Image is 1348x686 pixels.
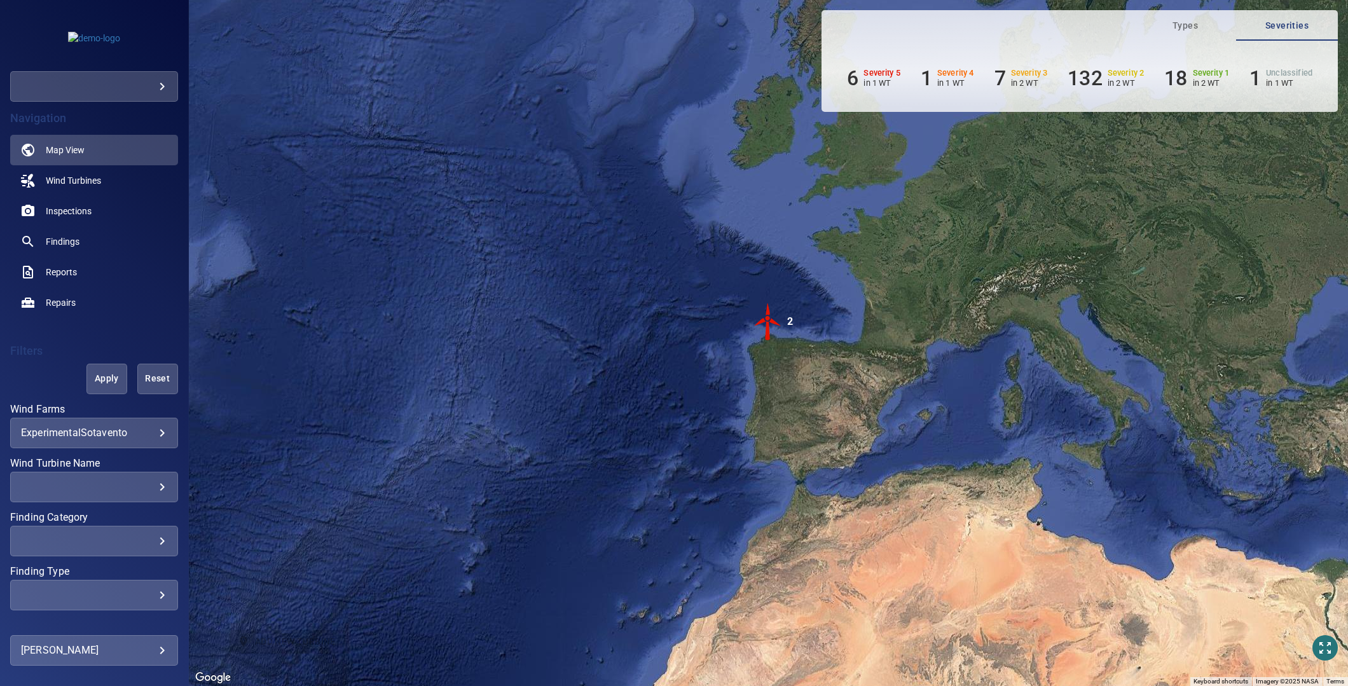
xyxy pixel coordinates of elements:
a: map active [10,135,178,165]
h6: 1 [921,66,932,90]
div: Wind Turbine Name [10,472,178,502]
img: demo-logo [68,32,120,45]
h6: Severity 5 [863,69,900,78]
h6: Severity 3 [1011,69,1048,78]
button: Apply [86,364,127,394]
h6: Unclassified [1266,69,1312,78]
div: Finding Category [10,526,178,556]
h6: 1 [1249,66,1261,90]
span: Reports [46,266,77,278]
a: repairs noActive [10,287,178,318]
div: ExperimentalSotavento [21,427,167,439]
h6: Severity 4 [937,69,974,78]
a: windturbines noActive [10,165,178,196]
span: Findings [46,235,79,248]
div: 2 [787,303,793,341]
img: windFarmIconCat5.svg [749,303,787,341]
a: Open this area in Google Maps (opens a new window) [192,669,234,686]
div: Wind Farms [10,418,178,448]
h6: 7 [994,66,1006,90]
div: [PERSON_NAME] [21,640,167,661]
label: Wind Turbine Name [10,458,178,469]
p: in 1 WT [937,78,974,88]
h4: Navigation [10,112,178,125]
li: Severity 5 [847,66,900,90]
label: Wind Farms [10,404,178,415]
div: demo [10,71,178,102]
a: inspections noActive [10,196,178,226]
li: Severity 2 [1068,66,1144,90]
li: Severity Unclassified [1249,66,1312,90]
span: Severities [1244,18,1330,34]
li: Severity 4 [921,66,974,90]
h6: 18 [1164,66,1187,90]
h6: 6 [847,66,858,90]
label: Finding Category [10,512,178,523]
h6: 132 [1068,66,1102,90]
p: in 2 WT [1108,78,1145,88]
div: Finding Type [10,580,178,610]
p: in 2 WT [1193,78,1230,88]
img: Google [192,669,234,686]
span: Inspections [46,205,92,217]
li: Severity 1 [1164,66,1229,90]
span: Wind Turbines [46,174,101,187]
span: Repairs [46,296,76,309]
span: Map View [46,144,85,156]
a: findings noActive [10,226,178,257]
h6: Severity 2 [1108,69,1145,78]
span: Reset [153,371,162,387]
h4: Filters [10,345,178,357]
button: Keyboard shortcuts [1193,677,1248,686]
h6: Severity 1 [1193,69,1230,78]
a: reports noActive [10,257,178,287]
p: in 1 WT [863,78,900,88]
p: in 1 WT [1266,78,1312,88]
gmp-advanced-marker: 2 [749,303,787,343]
a: Terms (opens in new tab) [1326,678,1344,685]
button: Reset [137,364,178,394]
span: Imagery ©2025 NASA [1256,678,1319,685]
span: Apply [102,371,111,387]
p: in 2 WT [1011,78,1048,88]
span: Types [1142,18,1228,34]
li: Severity 3 [994,66,1048,90]
label: Finding Type [10,566,178,577]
